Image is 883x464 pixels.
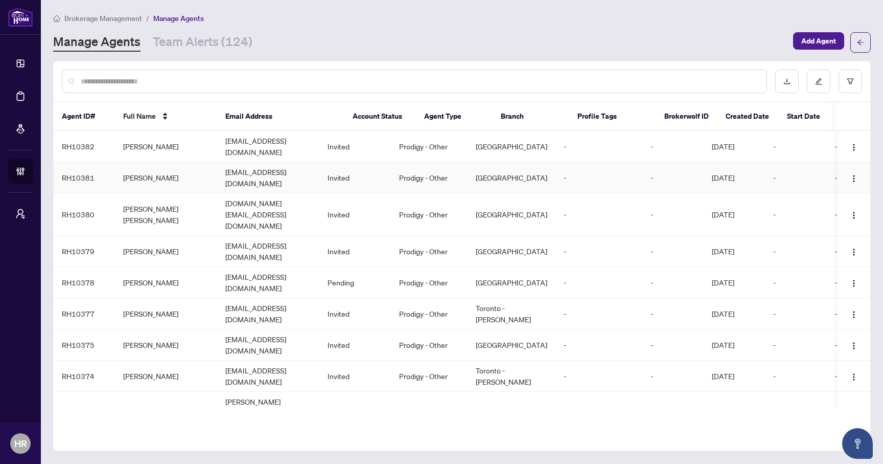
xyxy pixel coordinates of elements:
[704,361,765,392] td: [DATE]
[765,267,826,298] td: -
[416,102,493,131] th: Agent Type
[319,193,391,236] td: Invited
[555,131,642,162] td: -
[344,102,416,131] th: Account Status
[555,193,642,236] td: -
[319,298,391,329] td: Invited
[123,111,156,122] span: Full Name
[54,193,115,236] td: RH10380
[717,102,779,131] th: Created Date
[493,102,569,131] th: Branch
[569,102,656,131] th: Profile Tags
[217,267,319,298] td: [EMAIL_ADDRESS][DOMAIN_NAME]
[53,15,60,22] span: home
[765,131,826,162] td: -
[846,274,862,291] button: Logo
[217,298,319,329] td: [EMAIL_ADDRESS][DOMAIN_NAME]
[850,211,858,219] img: Logo
[850,311,858,319] img: Logo
[779,102,840,131] th: Start Date
[555,298,642,329] td: -
[846,169,862,186] button: Logo
[54,131,115,162] td: RH10382
[704,267,765,298] td: [DATE]
[54,298,115,329] td: RH10377
[54,329,115,361] td: RH10375
[115,162,217,193] td: [PERSON_NAME]
[765,298,826,329] td: -
[115,193,217,236] td: [PERSON_NAME] [PERSON_NAME]
[391,162,468,193] td: Prodigy - Other
[391,392,468,434] td: Prodigy - Other
[642,162,704,193] td: -
[642,392,704,434] td: -
[555,329,642,361] td: -
[391,193,468,236] td: Prodigy - Other
[765,162,826,193] td: -
[391,298,468,329] td: Prodigy - Other
[468,193,555,236] td: [GEOGRAPHIC_DATA]
[468,267,555,298] td: [GEOGRAPHIC_DATA]
[850,279,858,288] img: Logo
[846,337,862,353] button: Logo
[153,14,204,23] span: Manage Agents
[704,162,765,193] td: [DATE]
[555,361,642,392] td: -
[775,70,799,93] button: download
[704,298,765,329] td: [DATE]
[555,236,642,267] td: -
[815,78,822,85] span: edit
[115,236,217,267] td: [PERSON_NAME]
[14,436,27,451] span: HR
[8,8,33,27] img: logo
[391,329,468,361] td: Prodigy - Other
[115,392,217,434] td: [PERSON_NAME]
[15,209,26,219] span: user-switch
[704,236,765,267] td: [DATE]
[217,162,319,193] td: [EMAIL_ADDRESS][DOMAIN_NAME]
[704,329,765,361] td: [DATE]
[54,102,115,131] th: Agent ID#
[642,267,704,298] td: -
[319,329,391,361] td: Invited
[319,361,391,392] td: Invited
[319,267,391,298] td: Pending
[850,143,858,151] img: Logo
[468,392,555,434] td: [GEOGRAPHIC_DATA]
[846,368,862,384] button: Logo
[765,236,826,267] td: -
[391,267,468,298] td: Prodigy - Other
[765,361,826,392] td: -
[765,193,826,236] td: -
[217,236,319,267] td: [EMAIL_ADDRESS][DOMAIN_NAME]
[765,392,826,434] td: -
[115,329,217,361] td: [PERSON_NAME]
[115,131,217,162] td: [PERSON_NAME]
[54,361,115,392] td: RH10374
[642,298,704,329] td: -
[468,162,555,193] td: [GEOGRAPHIC_DATA]
[642,329,704,361] td: -
[319,236,391,267] td: Invited
[850,342,858,350] img: Logo
[115,298,217,329] td: [PERSON_NAME]
[217,193,319,236] td: [DOMAIN_NAME][EMAIL_ADDRESS][DOMAIN_NAME]
[217,329,319,361] td: [EMAIL_ADDRESS][DOMAIN_NAME]
[704,131,765,162] td: [DATE]
[555,392,642,434] td: -
[642,361,704,392] td: -
[391,361,468,392] td: Prodigy - Other
[839,70,862,93] button: filter
[846,138,862,154] button: Logo
[64,14,142,23] span: Brokerage Management
[850,174,858,183] img: Logo
[54,392,115,434] td: RH10373
[846,206,862,223] button: Logo
[54,236,115,267] td: RH10379
[468,298,555,329] td: Toronto - [PERSON_NAME]
[391,131,468,162] td: Prodigy - Other
[319,131,391,162] td: Invited
[850,248,858,256] img: Logo
[54,267,115,298] td: RH10378
[217,392,319,434] td: [PERSON_NAME][EMAIL_ADDRESS][DOMAIN_NAME]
